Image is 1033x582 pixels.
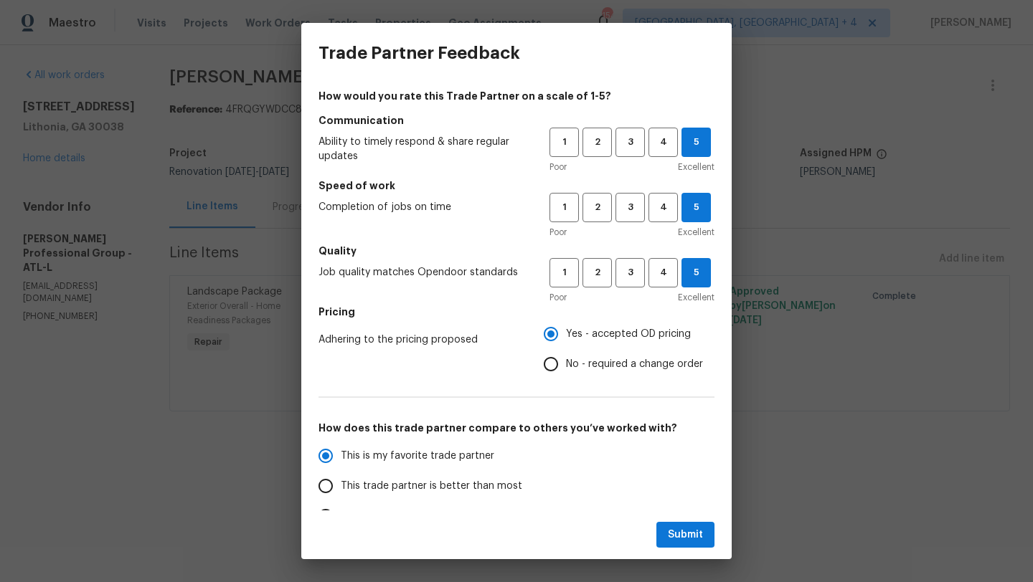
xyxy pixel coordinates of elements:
span: 1 [551,264,577,281]
button: 4 [648,193,678,222]
button: 3 [615,128,645,157]
span: This trade partner is par for the course [341,509,527,524]
button: 5 [681,128,711,157]
button: 3 [615,193,645,222]
h5: Quality [319,244,714,258]
h3: Trade Partner Feedback [319,43,520,63]
span: Poor [549,160,567,174]
button: 2 [582,193,612,222]
span: Excellent [678,160,714,174]
button: 4 [648,258,678,287]
div: Pricing [544,319,714,379]
h4: How would you rate this Trade Partner on a scale of 1-5? [319,89,714,103]
span: 4 [650,264,676,281]
span: No - required a change order [566,357,703,372]
span: 4 [650,134,676,151]
span: 4 [650,199,676,216]
button: 1 [549,128,579,157]
span: Submit [668,526,703,544]
span: 5 [682,134,710,151]
span: Excellent [678,290,714,305]
span: This is my favorite trade partner [341,449,494,464]
span: 3 [617,264,643,281]
span: 5 [682,264,710,281]
button: 4 [648,128,678,157]
h5: Pricing [319,305,714,319]
span: Excellent [678,225,714,239]
span: 2 [584,199,610,216]
span: Completion of jobs on time [319,200,527,214]
button: 3 [615,258,645,287]
span: 1 [551,199,577,216]
button: 2 [582,258,612,287]
span: Poor [549,225,567,239]
button: 2 [582,128,612,157]
span: 3 [617,134,643,151]
span: 2 [584,134,610,151]
span: 2 [584,264,610,281]
button: 5 [681,258,711,287]
span: 5 [682,199,710,216]
span: Yes - accepted OD pricing [566,327,691,342]
h5: Speed of work [319,178,714,193]
h5: Communication [319,113,714,128]
button: 1 [549,258,579,287]
span: Poor [549,290,567,305]
button: Submit [656,522,714,548]
span: 1 [551,134,577,151]
span: Ability to timely respond & share regular updates [319,135,527,163]
span: Job quality matches Opendoor standards [319,265,527,280]
button: 1 [549,193,579,222]
span: This trade partner is better than most [341,479,522,494]
span: Adhering to the pricing proposed [319,333,521,347]
span: 3 [617,199,643,216]
button: 5 [681,193,711,222]
h5: How does this trade partner compare to others you’ve worked with? [319,421,714,435]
